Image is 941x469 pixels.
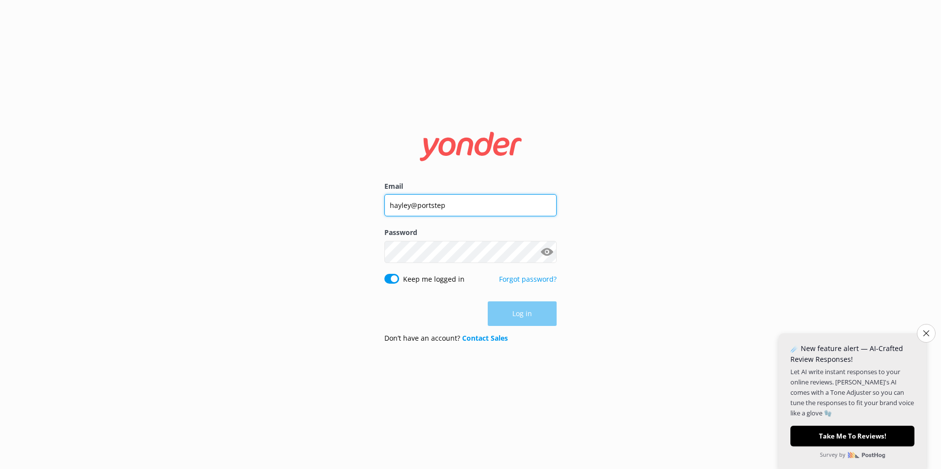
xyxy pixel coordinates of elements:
[537,242,557,262] button: Show password
[499,274,557,284] a: Forgot password?
[384,227,557,238] label: Password
[384,333,508,344] p: Don’t have an account?
[384,194,557,216] input: user@emailaddress.com
[462,333,508,343] a: Contact Sales
[403,274,465,285] label: Keep me logged in
[384,181,557,192] label: Email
